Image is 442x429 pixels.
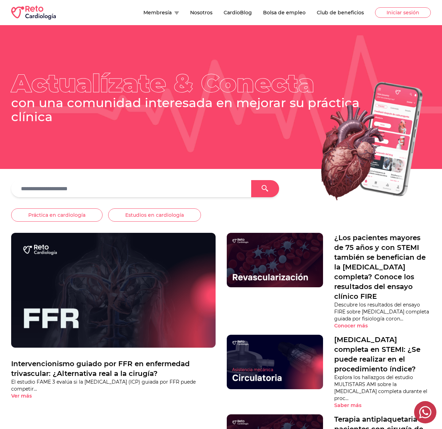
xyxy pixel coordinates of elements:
[143,9,179,16] button: Membresía
[334,322,368,329] p: Conocer más
[334,374,431,402] p: Explora los hallazgos del estudio MULTISTARS AMI sobre la [MEDICAL_DATA] completa durante el proc...
[375,7,431,18] button: Iniciar sesión
[11,392,216,399] a: Ver más
[224,9,252,16] button: CardioBlog
[190,9,212,16] button: Nosotros
[11,392,32,399] p: Ver más
[11,233,216,348] img: Intervencionismo guiado por FFR en enfermedad trivascular: ¿Alternativa real a la cirugía?
[334,402,361,409] p: Saber más
[293,75,431,208] img: Heart
[11,6,56,20] img: RETO Cardio Logo
[317,9,364,16] button: Club de beneficios
[11,378,216,392] p: El estudio FAME 3 evalúa si la [MEDICAL_DATA] (ICP) guiada por FFR puede competir...
[11,208,103,222] button: Práctica en cardiología
[11,392,44,399] button: Ver más
[334,322,431,329] a: Conocer más
[263,9,306,16] button: Bolsa de empleo
[108,208,201,222] button: Estudios en cardiología
[334,402,374,409] button: Saber más
[11,359,216,378] a: Intervencionismo guiado por FFR en enfermedad trivascular: ¿Alternativa real a la cirugía?
[334,301,431,322] p: Descubre los resultados del ensayo FIRE sobre [MEDICAL_DATA] completa guiada por fisiología coron...
[227,335,323,389] img: Revascularización completa en STEMI: ¿Se puede realizar en el procedimiento índice?
[227,233,323,287] img: ¿Los pacientes mayores de 75 años y con STEMI también se benefician de la revascularización compl...
[334,322,380,329] button: Conocer más
[334,335,431,374] a: [MEDICAL_DATA] completa en STEMI: ¿Se puede realizar en el procedimiento índice?
[334,233,431,301] a: ¿Los pacientes mayores de 75 años y con STEMI también se benefician de la [MEDICAL_DATA] completa...
[334,402,431,409] a: Saber más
